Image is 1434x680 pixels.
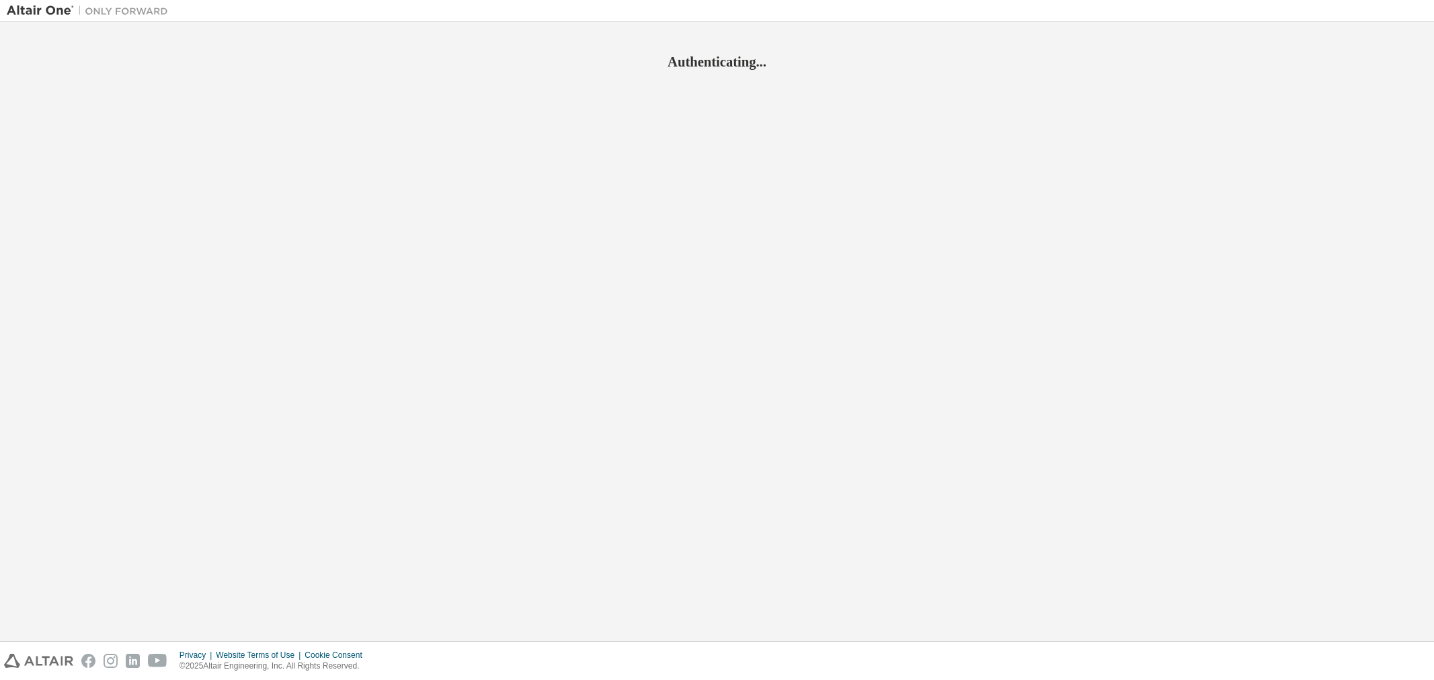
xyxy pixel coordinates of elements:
img: youtube.svg [148,654,167,668]
div: Website Terms of Use [216,650,305,661]
img: Altair One [7,4,175,17]
img: instagram.svg [104,654,118,668]
div: Privacy [180,650,216,661]
img: altair_logo.svg [4,654,73,668]
p: © 2025 Altair Engineering, Inc. All Rights Reserved. [180,661,370,672]
div: Cookie Consent [305,650,370,661]
img: linkedin.svg [126,654,140,668]
h2: Authenticating... [7,53,1427,71]
img: facebook.svg [81,654,95,668]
